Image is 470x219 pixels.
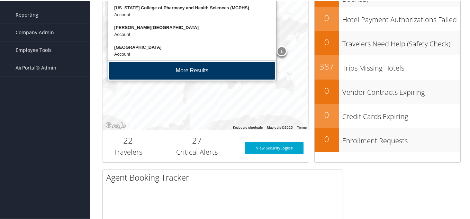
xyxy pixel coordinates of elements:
[108,134,149,146] h2: 22
[159,147,235,156] h3: Critical Alerts
[106,171,343,183] h2: Agent Booking Tracker
[342,108,460,121] h3: Credit Cards Expiring
[109,11,275,18] div: Account
[342,83,460,97] h3: Vendor Contracts Expiring
[245,141,304,154] a: View SecurityLogic®
[104,120,127,129] img: Google
[108,147,149,156] h3: Travelers
[315,79,460,103] a: 0Vendor Contracts Expiring
[16,23,54,40] span: Company Admin
[342,59,460,72] h3: Trips Missing Hotels
[315,6,460,30] a: 0Hotel Payment Authorizations Failed
[342,35,460,48] h3: Travelers Need Help (Safety Check)
[16,58,56,76] span: AirPortal® Admin
[315,84,339,96] h2: 0
[315,133,339,144] h2: 0
[16,41,52,58] span: Employee Tools
[159,134,235,146] h2: 27
[109,43,275,50] div: [GEOGRAPHIC_DATA]
[297,125,307,129] a: Terms (opens in new tab)
[342,132,460,145] h3: Enrollment Requests
[16,6,38,23] span: Reporting
[315,60,339,72] h2: 387
[315,108,339,120] h2: 0
[109,50,275,57] div: Account
[315,36,339,47] h2: 0
[277,45,287,56] div: 1
[315,103,460,127] a: 0Credit Cards Expiring
[315,11,339,23] h2: 0
[104,120,127,129] a: Open this area in Google Maps (opens a new window)
[109,24,275,30] div: [PERSON_NAME][GEOGRAPHIC_DATA]
[109,30,275,37] div: Account
[342,11,460,24] h3: Hotel Payment Authorizations Failed
[267,125,293,129] span: Map data ©2025
[109,4,275,11] div: [US_STATE] College of Pharmacy and Health Sciences (MCPHS)
[315,55,460,79] a: 387Trips Missing Hotels
[109,61,275,79] button: More Results
[233,125,263,129] button: Keyboard shortcuts
[315,30,460,55] a: 0Travelers Need Help (Safety Check)
[315,127,460,152] a: 0Enrollment Requests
